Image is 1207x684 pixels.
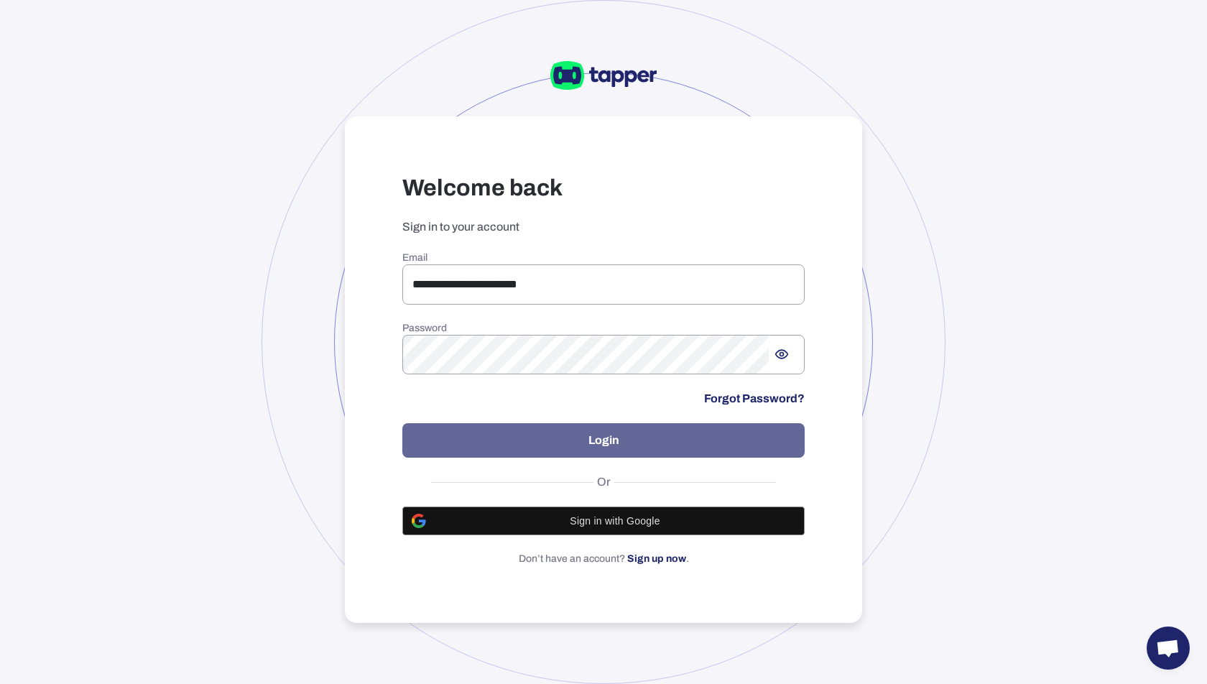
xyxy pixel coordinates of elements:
[402,322,805,335] h6: Password
[593,475,614,489] span: Or
[402,251,805,264] h6: Email
[627,553,686,564] a: Sign up now
[402,423,805,458] button: Login
[704,392,805,406] a: Forgot Password?
[769,341,795,367] button: Show password
[402,553,805,565] p: Don’t have an account? .
[1147,627,1190,670] div: Open chat
[402,174,805,203] h3: Welcome back
[402,507,805,535] button: Sign in with Google
[435,515,795,527] span: Sign in with Google
[402,220,805,234] p: Sign in to your account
